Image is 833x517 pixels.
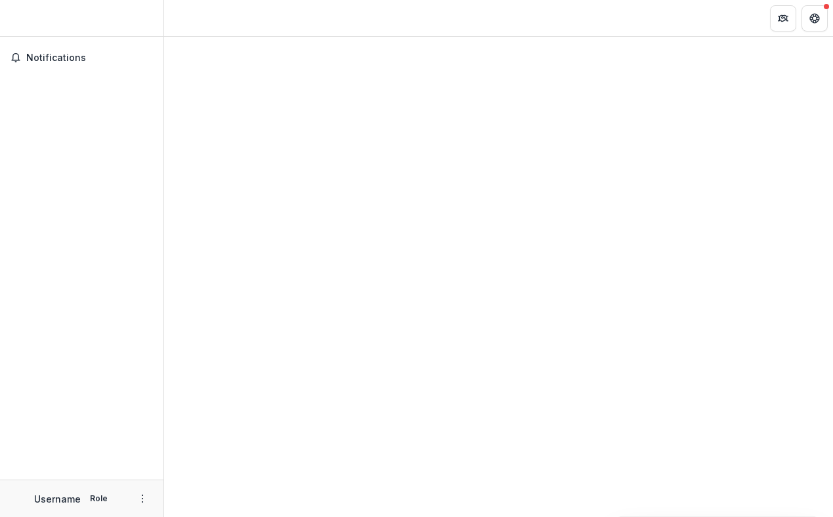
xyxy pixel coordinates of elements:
p: Role [86,493,112,505]
button: More [135,491,150,507]
span: Notifications [26,52,153,64]
button: Partners [770,5,796,31]
button: Notifications [5,47,158,68]
button: Get Help [801,5,828,31]
p: Username [34,492,81,506]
